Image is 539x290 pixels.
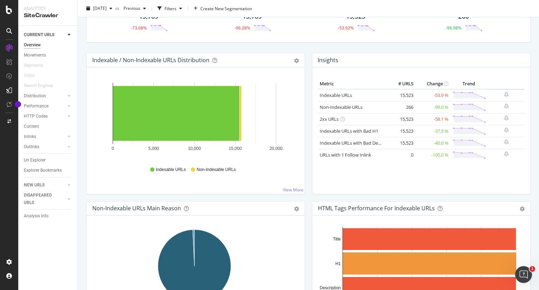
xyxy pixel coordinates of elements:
[121,3,149,14] button: Previous
[415,125,450,137] td: -37.5 %
[515,266,532,283] iframe: Intercom live chat
[504,92,509,97] div: bell-plus
[269,146,282,151] text: 20,000
[294,206,299,211] div: gear
[415,101,450,113] td: -99.0 %
[530,266,535,272] span: 1
[112,146,114,151] text: 0
[24,52,46,59] div: Movements
[24,103,66,110] a: Performance
[121,5,140,11] span: Previous
[415,79,450,89] th: Change
[24,182,66,189] a: NEW URLS
[165,5,177,11] div: Filters
[283,187,304,193] a: View More
[24,103,48,110] div: Performance
[24,6,72,12] div: Analytics
[24,72,34,79] div: Visits
[504,127,509,133] div: bell-plus
[24,41,73,49] a: Overview
[320,152,371,158] a: URLs with 1 Follow Inlink
[415,149,450,161] td: -100.0 %
[338,25,354,31] div: -53.92%
[92,57,209,64] div: Indexable / Non-Indexable URLs Distribution
[387,101,415,113] td: 266
[415,137,450,149] td: -40.0 %
[24,52,73,59] a: Movements
[387,149,415,161] td: 0
[504,115,509,121] div: bell-plus
[387,137,415,149] td: 15,523
[92,205,181,212] div: Non-Indexable URLs Main Reason
[450,79,488,89] th: Trend
[320,140,396,146] a: Indexable URLs with Bad Description
[92,79,297,160] svg: A chart.
[24,212,73,220] a: Analysis Info
[318,55,338,65] h4: Insights
[387,113,415,125] td: 15,523
[93,5,107,11] span: 2025 Sep. 15th
[131,25,147,31] div: -73.68%
[387,125,415,137] td: 15,523
[24,182,45,189] div: NEW URLS
[24,192,59,206] div: DISAPPEARED URLS
[520,206,525,211] div: gear
[191,3,255,14] button: Create New Segmentation
[294,58,299,63] div: gear
[415,89,450,101] td: -53.9 %
[387,89,415,101] td: 15,523
[318,79,387,89] th: Metric
[24,113,66,120] a: HTTP Codes
[24,92,66,100] a: Distribution
[24,167,62,174] div: Explorer Bookmarks
[387,79,415,89] th: # URLS
[504,103,509,109] div: bell-plus
[504,139,509,145] div: bell-plus
[84,3,115,14] button: [DATE]
[24,72,41,79] a: Visits
[24,133,36,140] div: Inlinks
[24,12,72,20] div: SiteCrawler
[24,41,41,49] div: Overview
[335,261,341,266] text: H1
[24,212,48,220] div: Analysis Info
[24,82,60,90] a: Search Engines
[24,192,66,206] a: DISAPPEARED URLS
[333,237,341,242] text: Title
[24,31,66,39] a: CURRENT URLS
[155,3,185,14] button: Filters
[148,146,159,151] text: 5,000
[200,5,252,11] span: Create New Segmentation
[24,123,39,130] div: Content
[320,104,362,110] a: Non-Indexable URLs
[320,128,378,134] a: Indexable URLs with Bad H1
[415,113,450,125] td: -58.1 %
[24,167,73,174] a: Explorer Bookmarks
[156,167,186,173] span: Indexable URLs
[24,133,66,140] a: Inlinks
[24,82,53,90] div: Search Engines
[229,146,242,151] text: 15,000
[24,113,48,120] div: HTTP Codes
[188,146,201,151] text: 10,000
[15,101,21,107] div: Tooltip anchor
[320,116,339,122] a: 2xx URLs
[24,62,50,69] a: Segments
[24,143,39,151] div: Outlinks
[446,25,461,31] div: -98.98%
[24,31,54,39] div: CURRENT URLS
[318,205,435,212] div: HTML Tags Performance for Indexable URLs
[115,5,121,11] span: vs
[197,167,235,173] span: Non-Indexable URLs
[504,151,509,157] div: bell-plus
[234,25,250,31] div: -96.28%
[24,143,66,151] a: Outlinks
[24,92,46,100] div: Distribution
[24,123,73,130] a: Content
[24,157,73,164] a: Url Explorer
[24,62,43,69] div: Segments
[24,157,46,164] div: Url Explorer
[320,92,352,98] a: Indexable URLs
